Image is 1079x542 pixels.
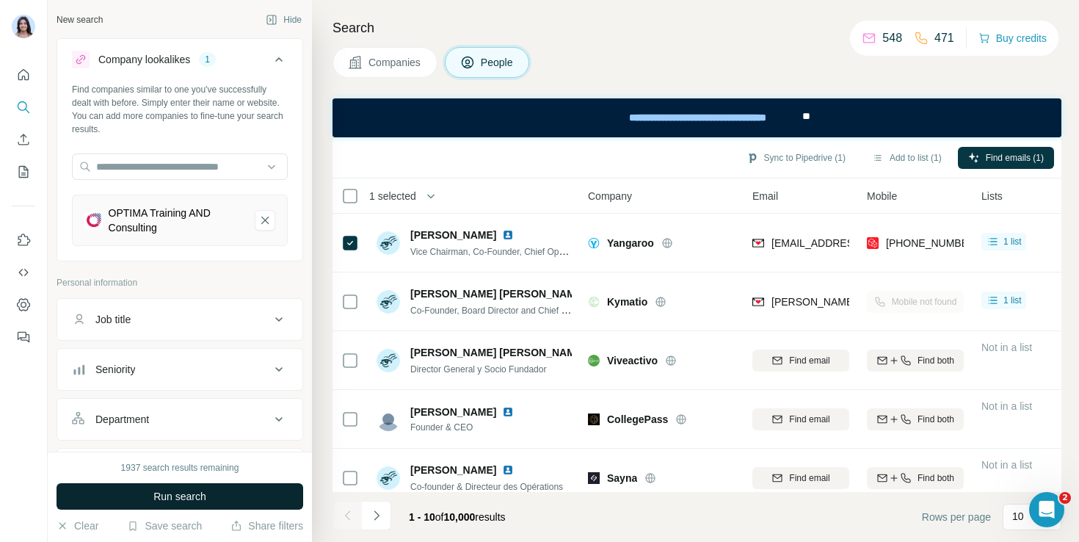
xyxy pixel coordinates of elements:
[12,324,35,350] button: Feedback
[752,236,764,250] img: provider findymail logo
[607,353,658,368] span: Viveactivo
[410,345,586,360] span: [PERSON_NAME] [PERSON_NAME]
[12,126,35,153] button: Enrich CSV
[95,362,135,377] div: Seniority
[410,364,546,375] span: Director General y Socio Fundador
[333,98,1061,137] iframe: Banner
[918,413,954,426] span: Find both
[502,406,514,418] img: LinkedIn logo
[377,466,400,490] img: Avatar
[12,15,35,38] img: Avatar
[255,9,312,31] button: Hide
[867,236,879,250] img: provider prospeo logo
[986,151,1044,165] span: Find emails (1)
[607,236,654,250] span: Yangaroo
[121,461,239,474] div: 1937 search results remaining
[607,471,637,485] span: Sayna
[922,510,991,524] span: Rows per page
[934,29,954,47] p: 471
[57,352,302,387] button: Seniority
[882,29,902,47] p: 548
[362,501,391,530] button: Navigate to next page
[57,302,302,337] button: Job title
[789,354,829,367] span: Find email
[789,471,829,485] span: Find email
[752,467,849,489] button: Find email
[12,94,35,120] button: Search
[1029,492,1064,527] iframe: Intercom live chat
[12,227,35,253] button: Use Surfe on LinkedIn
[588,296,600,308] img: Logo of Kymatio
[981,342,1032,353] span: Not in a list
[12,259,35,286] button: Use Surfe API
[410,304,639,316] span: Co-Founder, Board Director and Chief Sales Officer (CSO)
[752,408,849,430] button: Find email
[57,483,303,510] button: Run search
[502,229,514,241] img: LinkedIn logo
[1003,235,1022,248] span: 1 list
[607,295,647,309] span: Kymatio
[255,210,275,231] button: OPTIMA Training AND Consulting-remove-button
[410,286,586,301] span: [PERSON_NAME] [PERSON_NAME]
[410,421,520,434] span: Founder & CEO
[1059,492,1071,504] span: 2
[771,237,945,249] span: [EMAIL_ADDRESS][DOMAIN_NAME]
[867,467,964,489] button: Find both
[377,290,400,314] img: Avatar
[588,472,600,484] img: Logo of Sayna
[410,405,496,419] span: [PERSON_NAME]
[410,245,614,257] span: Vice Chairman, Co-Founder, Chief Operating Officer
[98,52,190,67] div: Company lookalikes
[752,295,764,309] img: provider findymail logo
[867,350,964,372] button: Find both
[918,471,954,485] span: Find both
[978,28,1047,48] button: Buy credits
[57,518,98,533] button: Clear
[410,482,563,492] span: Co-founder & Directeur des Opérations
[377,231,400,255] img: Avatar
[502,464,514,476] img: LinkedIn logo
[409,511,435,523] span: 1 - 10
[57,13,103,26] div: New search
[368,55,422,70] span: Companies
[410,228,496,242] span: [PERSON_NAME]
[1012,509,1024,524] p: 10
[588,355,600,366] img: Logo of Viveactivo
[588,413,600,425] img: Logo of CollegePass
[789,413,829,426] span: Find email
[57,402,302,437] button: Department
[109,206,243,235] div: OPTIMA Training AND Consulting
[377,349,400,372] img: Avatar
[752,189,778,203] span: Email
[981,189,1003,203] span: Lists
[84,212,103,230] img: OPTIMA Training AND Consulting-logo
[57,276,303,289] p: Personal information
[736,147,856,169] button: Sync to Pipedrive (1)
[333,18,1061,38] h4: Search
[886,237,978,249] span: [PHONE_NUMBER]
[409,511,506,523] span: results
[867,189,897,203] span: Mobile
[958,147,1054,169] button: Find emails (1)
[127,518,202,533] button: Save search
[862,147,952,169] button: Add to list (1)
[72,83,288,136] div: Find companies similar to one you've successfully dealt with before. Simply enter their name or w...
[199,53,216,66] div: 1
[867,408,964,430] button: Find both
[981,459,1032,471] span: Not in a list
[588,189,632,203] span: Company
[918,354,954,367] span: Find both
[12,292,35,318] button: Dashboard
[481,55,515,70] span: People
[607,412,668,427] span: CollegePass
[12,62,35,88] button: Quick start
[444,511,476,523] span: 10,000
[95,412,149,427] div: Department
[12,159,35,185] button: My lists
[435,511,444,523] span: of
[369,189,416,203] span: 1 selected
[588,237,600,249] img: Logo of Yangaroo
[95,312,131,327] div: Job title
[377,408,400,431] img: Avatar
